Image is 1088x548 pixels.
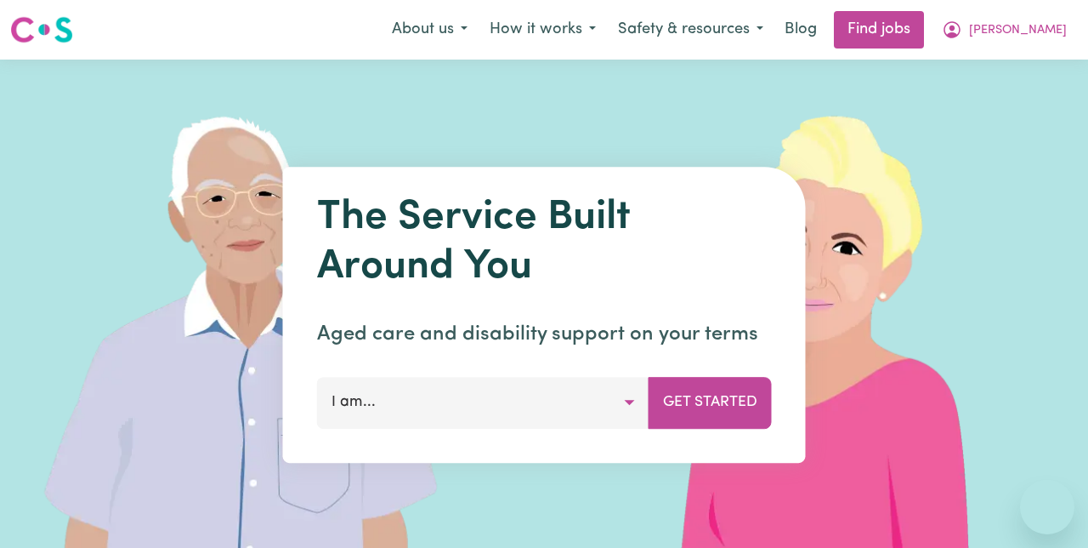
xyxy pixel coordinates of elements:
[10,14,73,45] img: Careseekers logo
[317,194,772,292] h1: The Service Built Around You
[774,11,827,49] a: Blog
[1020,480,1074,534] iframe: Button to launch messaging window
[317,319,772,350] p: Aged care and disability support on your terms
[381,12,479,48] button: About us
[10,10,73,49] a: Careseekers logo
[479,12,607,48] button: How it works
[649,377,772,428] button: Get Started
[607,12,774,48] button: Safety & resources
[317,377,649,428] button: I am...
[834,11,924,49] a: Find jobs
[969,21,1067,40] span: [PERSON_NAME]
[931,12,1078,48] button: My Account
